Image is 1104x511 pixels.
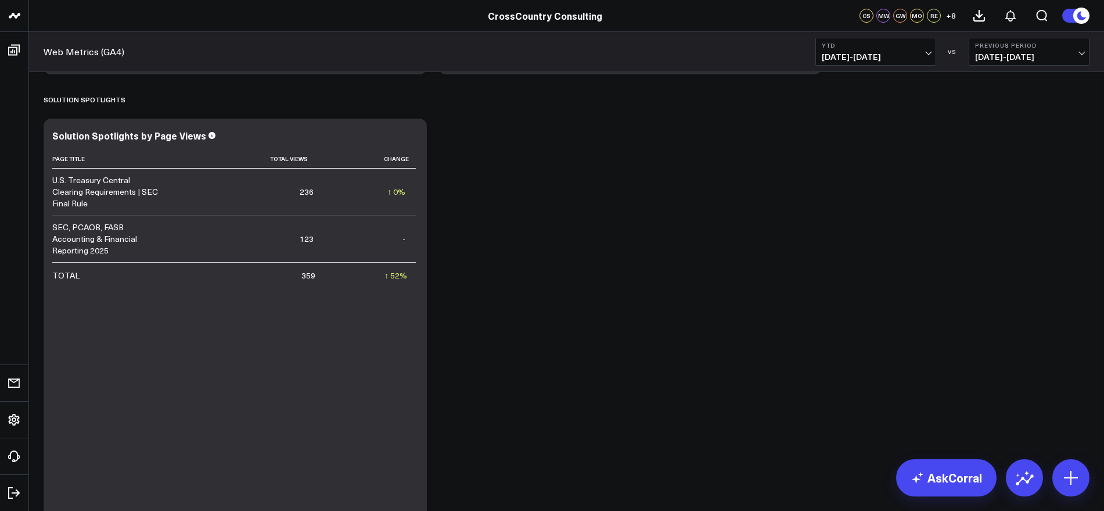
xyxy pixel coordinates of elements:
div: GW [893,9,907,23]
div: MO [910,9,924,23]
a: CrossCountry Consulting [488,9,602,22]
div: TOTAL [52,270,80,281]
div: ↑ 52% [384,270,407,281]
span: [DATE] - [DATE] [975,52,1083,62]
div: - [402,233,405,245]
div: 359 [301,270,315,281]
div: CS [860,9,873,23]
th: Page Title [52,149,168,169]
div: VS [942,48,963,55]
th: Change [324,149,416,169]
button: +8 [944,9,958,23]
span: [DATE] - [DATE] [822,52,930,62]
span: + 8 [946,12,956,20]
div: U.S. Treasury Central Clearing Requirements | SEC Final Rule [52,174,158,209]
a: Web Metrics (GA4) [44,45,124,58]
th: Total Views [168,149,324,169]
button: Previous Period[DATE]-[DATE] [969,38,1089,66]
b: Previous Period [975,42,1083,49]
div: RE [927,9,941,23]
div: 123 [300,233,314,245]
div: Solution Spotlights by Page Views [52,129,206,142]
div: 236 [300,186,314,198]
div: MW [876,9,890,23]
div: ↑ 0% [387,186,405,198]
button: YTD[DATE]-[DATE] [815,38,936,66]
div: SEC, PCAOB, FASB Accounting & Financial Reporting 2025 [52,221,158,256]
a: AskCorral [896,459,997,496]
b: YTD [822,42,930,49]
div: Solution Spotlights [44,86,125,113]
